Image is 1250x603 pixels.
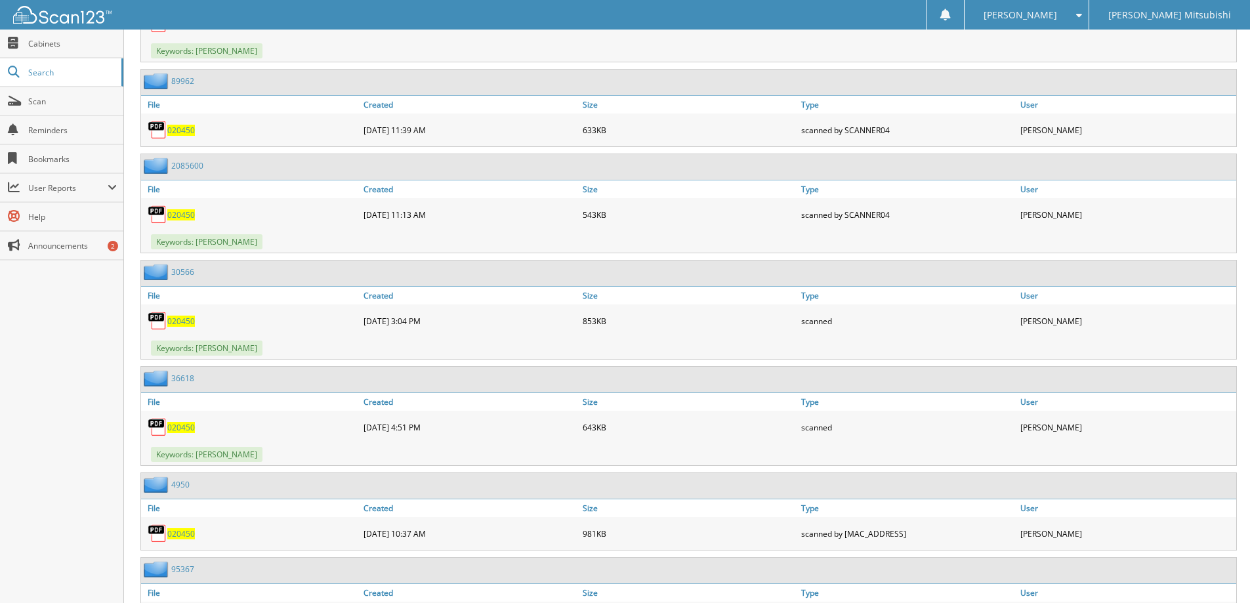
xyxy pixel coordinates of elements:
[28,67,115,78] span: Search
[360,180,579,198] a: Created
[360,96,579,114] a: Created
[28,125,117,136] span: Reminders
[141,393,360,411] a: File
[360,584,579,602] a: Created
[28,240,117,251] span: Announcements
[984,11,1057,19] span: [PERSON_NAME]
[579,96,799,114] a: Size
[1017,520,1236,547] div: [PERSON_NAME]
[144,561,171,577] img: folder2.png
[579,180,799,198] a: Size
[108,241,118,251] div: 2
[360,287,579,304] a: Created
[171,373,194,384] a: 36618
[141,287,360,304] a: File
[798,96,1017,114] a: Type
[171,266,194,278] a: 30566
[144,476,171,493] img: folder2.png
[141,96,360,114] a: File
[171,479,190,490] a: 4950
[148,417,167,437] img: PDF.png
[148,120,167,140] img: PDF.png
[579,414,799,440] div: 643KB
[1017,499,1236,517] a: User
[798,499,1017,517] a: Type
[171,75,194,87] a: 89962
[1017,414,1236,440] div: [PERSON_NAME]
[167,209,195,220] a: 020450
[360,520,579,547] div: [DATE] 10:37 AM
[798,287,1017,304] a: Type
[144,264,171,280] img: folder2.png
[28,211,117,222] span: Help
[148,205,167,224] img: PDF.png
[167,528,195,539] a: 020450
[1108,11,1231,19] span: [PERSON_NAME] Mitsubishi
[167,125,195,136] a: 020450
[579,520,799,547] div: 981KB
[1017,96,1236,114] a: User
[28,182,108,194] span: User Reports
[798,393,1017,411] a: Type
[798,414,1017,440] div: scanned
[167,422,195,433] a: 020450
[360,201,579,228] div: [DATE] 11:13 AM
[151,341,262,356] span: Keywords: [PERSON_NAME]
[360,393,579,411] a: Created
[579,201,799,228] div: 543KB
[171,160,203,171] a: 2085600
[144,73,171,89] img: folder2.png
[798,180,1017,198] a: Type
[171,564,194,575] a: 95367
[141,180,360,198] a: File
[360,499,579,517] a: Created
[141,499,360,517] a: File
[1017,287,1236,304] a: User
[1017,584,1236,602] a: User
[798,201,1017,228] div: scanned by SCANNER04
[1017,117,1236,143] div: [PERSON_NAME]
[1017,201,1236,228] div: [PERSON_NAME]
[13,6,112,24] img: scan123-logo-white.svg
[798,520,1017,547] div: scanned by [MAC_ADDRESS]
[144,370,171,386] img: folder2.png
[579,584,799,602] a: Size
[1017,180,1236,198] a: User
[579,308,799,334] div: 853KB
[798,308,1017,334] div: scanned
[1184,540,1250,603] iframe: Chat Widget
[798,117,1017,143] div: scanned by SCANNER04
[148,524,167,543] img: PDF.png
[579,117,799,143] div: 633KB
[1017,393,1236,411] a: User
[144,157,171,174] img: folder2.png
[151,43,262,58] span: Keywords: [PERSON_NAME]
[141,584,360,602] a: File
[360,414,579,440] div: [DATE] 4:51 PM
[151,234,262,249] span: Keywords: [PERSON_NAME]
[360,117,579,143] div: [DATE] 11:39 AM
[798,584,1017,602] a: Type
[28,96,117,107] span: Scan
[167,316,195,327] a: 020450
[148,311,167,331] img: PDF.png
[360,308,579,334] div: [DATE] 3:04 PM
[579,393,799,411] a: Size
[579,287,799,304] a: Size
[1017,308,1236,334] div: [PERSON_NAME]
[28,154,117,165] span: Bookmarks
[151,447,262,462] span: Keywords: [PERSON_NAME]
[579,499,799,517] a: Size
[28,38,117,49] span: Cabinets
